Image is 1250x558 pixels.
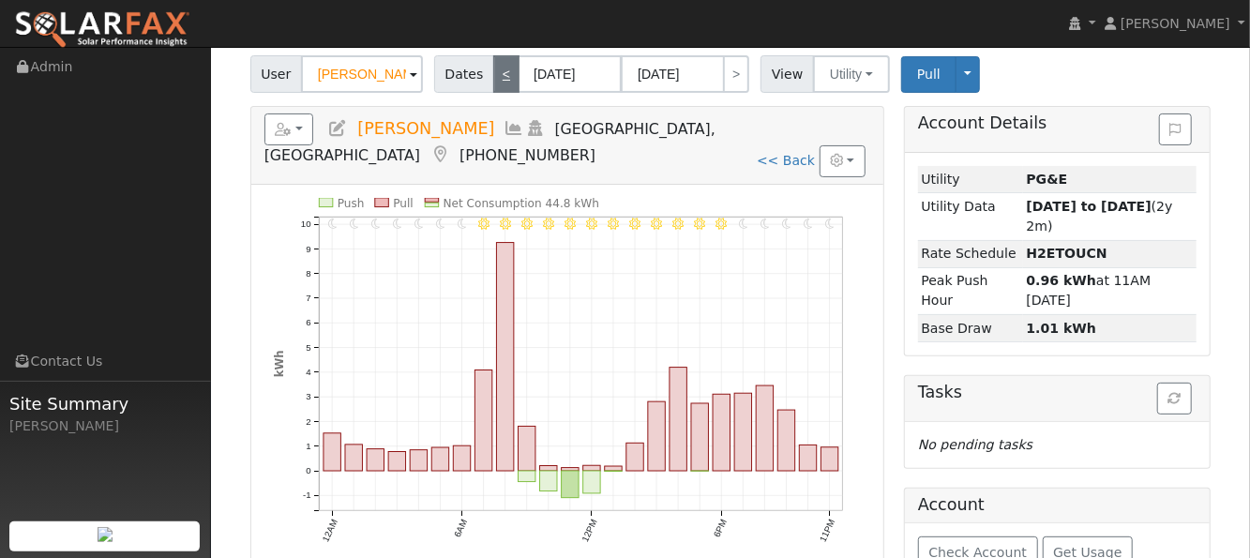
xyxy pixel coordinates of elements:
[918,166,1023,193] td: Utility
[918,113,1197,133] h5: Account Details
[431,447,448,471] rect: onclick=""
[821,447,837,471] rect: onclick=""
[500,218,511,229] i: 8AM - Clear
[414,218,423,229] i: 4AM - Clear
[320,518,339,544] text: 12AM
[651,218,662,229] i: 3PM - Clear
[388,451,405,471] rect: onclick=""
[518,471,535,482] rect: onclick=""
[543,218,554,229] i: 10AM - Clear
[1027,246,1107,261] strong: N
[345,445,362,471] rect: onclick=""
[583,471,600,493] rect: onclick=""
[713,394,730,471] rect: onclick=""
[918,495,985,514] h5: Account
[306,268,310,279] text: 8
[539,471,556,491] rect: onclick=""
[825,218,834,229] i: 11PM - Clear
[918,383,1197,402] h5: Tasks
[349,218,357,229] i: 1AM - Clear
[443,197,598,210] text: Net Consumption 44.8 kWh
[918,193,1023,240] td: Utility Data
[580,518,599,544] text: 12PM
[250,55,302,93] span: User
[918,267,1023,314] td: Peak Push Hour
[301,55,423,93] input: Select a User
[493,55,520,93] a: <
[561,471,578,498] rect: onclick=""
[478,218,489,229] i: 7AM - Clear
[782,218,791,229] i: 9PM - Clear
[918,314,1023,341] td: Base Draw
[429,145,450,164] a: Map
[918,437,1032,452] i: No pending tasks
[648,401,665,471] rect: onclick=""
[561,468,578,471] rect: onclick=""
[813,55,890,93] button: Utility
[521,218,533,229] i: 9AM - Clear
[474,369,491,471] rect: onclick=""
[1027,321,1097,336] strong: 1.01 kWh
[327,119,348,138] a: Edit User (33695)
[264,120,715,164] span: [GEOGRAPHIC_DATA], [GEOGRAPHIC_DATA]
[306,391,310,401] text: 3
[459,146,595,164] span: [PHONE_NUMBER]
[712,518,729,539] text: 6PM
[9,391,201,416] span: Site Summary
[1121,16,1230,31] span: [PERSON_NAME]
[306,441,310,451] text: 1
[629,218,640,229] i: 2PM - Clear
[357,119,494,138] span: [PERSON_NAME]
[98,527,113,542] img: retrieve
[539,465,556,471] rect: onclick=""
[608,218,619,229] i: 1PM - Clear
[393,197,413,210] text: Pull
[306,243,310,253] text: 9
[691,403,708,471] rect: onclick=""
[804,218,812,229] i: 10PM - Clear
[1157,383,1192,415] button: Refresh
[799,445,816,471] rect: onclick=""
[1027,273,1097,288] strong: 0.96 kWh
[324,433,340,471] rect: onclick=""
[337,197,364,210] text: Push
[723,55,749,93] a: >
[452,518,469,539] text: 6AM
[1027,172,1068,187] strong: ID: 17083299, authorized: 07/21/25
[306,415,310,426] text: 2
[306,317,310,327] text: 6
[672,218,684,229] i: 4PM - Clear
[777,410,794,471] rect: onclick=""
[761,55,814,93] span: View
[1027,199,1152,214] strong: [DATE] to [DATE]
[739,218,747,229] i: 7PM - Clear
[1159,113,1192,145] button: Issue History
[583,465,600,471] rect: onclick=""
[761,218,769,229] i: 8PM - Clear
[14,10,190,50] img: SolarFax
[918,240,1023,267] td: Rate Schedule
[458,218,466,229] i: 6AM - Clear
[565,218,576,229] i: 11AM - Clear
[436,218,444,229] i: 5AM - Clear
[1023,267,1197,314] td: at 11AM [DATE]
[306,342,310,353] text: 5
[306,465,310,475] text: 0
[410,450,427,471] rect: onclick=""
[1027,199,1173,234] span: (2y 2m)
[525,119,546,138] a: Login As (last Never)
[917,67,941,82] span: Pull
[626,443,643,471] rect: onclick=""
[301,219,311,229] text: 10
[734,393,751,471] rect: onclick=""
[505,119,525,138] a: Multi-Series Graph
[371,218,380,229] i: 2AM - Clear
[306,367,311,377] text: 4
[306,293,310,303] text: 7
[303,490,311,500] text: -1
[605,471,622,472] rect: onclick=""
[586,218,597,229] i: 12PM - Clear
[327,218,336,229] i: 12AM - Clear
[670,368,686,471] rect: onclick=""
[453,445,470,471] rect: onclick=""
